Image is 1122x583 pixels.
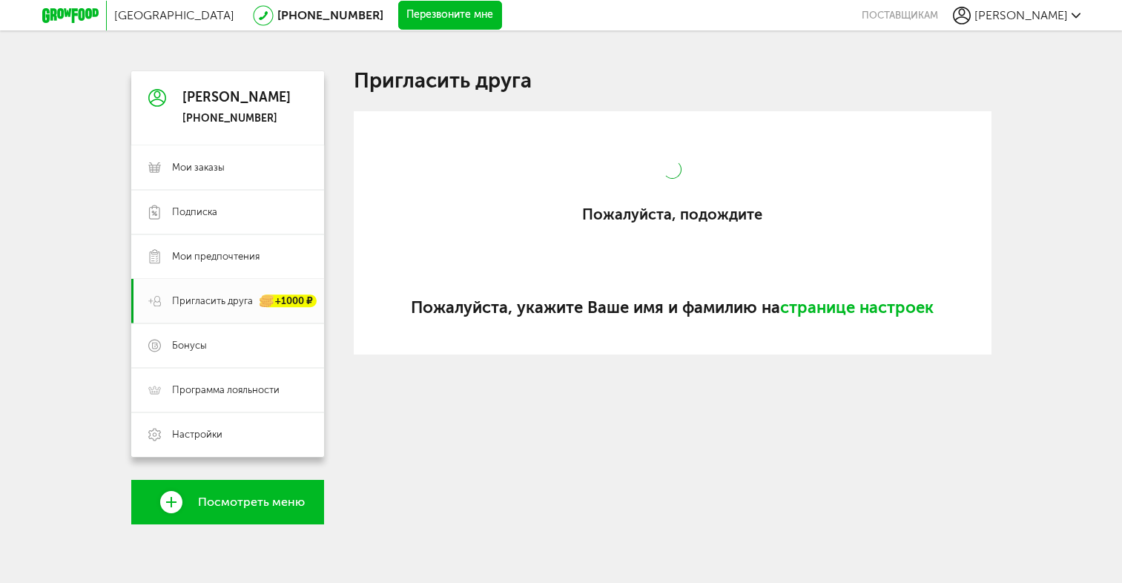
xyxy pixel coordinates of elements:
[131,412,324,457] a: Настройки
[172,250,260,263] span: Мои предпочтения
[172,161,225,174] span: Мои заказы
[182,112,291,125] div: [PHONE_NUMBER]
[391,297,954,317] h2: Пожалуйста, укажите Ваше имя и фамилию на
[260,295,317,308] div: +1000 ₽
[354,205,991,223] div: Пожалуйста, подождите
[172,383,280,397] span: Программа лояльности
[131,480,324,524] a: Посмотреть меню
[172,339,207,352] span: Бонусы
[354,71,991,90] h1: Пригласить друга
[131,279,324,323] a: Пригласить друга +1000 ₽
[131,190,324,234] a: Подписка
[114,8,234,22] span: [GEOGRAPHIC_DATA]
[974,8,1068,22] span: [PERSON_NAME]
[131,234,324,279] a: Мои предпочтения
[182,90,291,105] div: [PERSON_NAME]
[198,495,305,509] span: Посмотреть меню
[172,428,222,441] span: Настройки
[780,297,934,317] a: странице настроек
[131,368,324,412] a: Программа лояльности
[131,323,324,368] a: Бонусы
[131,145,324,190] a: Мои заказы
[172,205,217,219] span: Подписка
[398,1,502,30] button: Перезвоните мне
[277,8,383,22] a: [PHONE_NUMBER]
[172,294,253,308] span: Пригласить друга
